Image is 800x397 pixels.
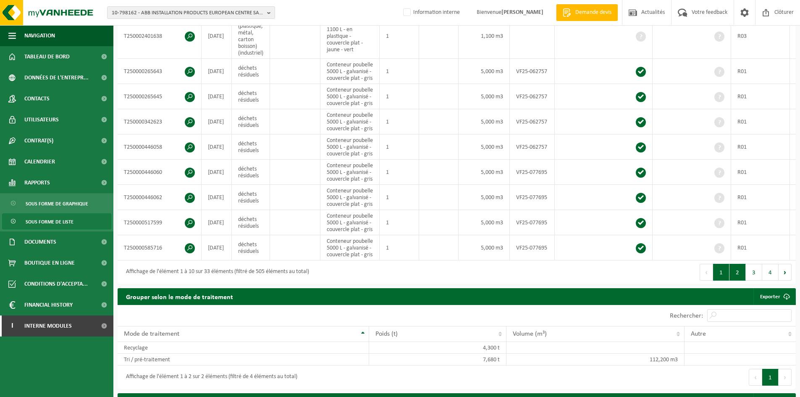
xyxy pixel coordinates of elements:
[510,134,555,160] td: VF25-062757
[746,264,762,281] button: 3
[122,370,297,385] div: Affichage de l'élément 1 à 2 sur 2 éléments (filtré de 4 éléments au total)
[26,214,73,230] span: Sous forme de liste
[320,185,380,210] td: Conteneur poubelle 5000 L - galvanisé - couvercle plat - gris
[731,13,790,59] td: R03
[112,7,264,19] span: 10-798162 - ABB INSTALLATION PRODUCTS EUROPEAN CENTRE SA - HOUDENG-GOEGNIES
[2,213,111,229] a: Sous forme de liste
[369,354,507,365] td: 7,680 t
[26,196,88,212] span: Sous forme de graphique
[24,252,75,273] span: Boutique en ligne
[380,185,419,210] td: 1
[731,59,790,84] td: R01
[380,13,419,59] td: 1
[731,134,790,160] td: R01
[380,134,419,160] td: 1
[202,13,232,59] td: [DATE]
[380,210,419,235] td: 1
[731,109,790,134] td: R01
[670,313,703,319] label: Rechercher:
[320,235,380,260] td: Conteneur poubelle 5000 L - galvanisé - couvercle plat - gris
[731,210,790,235] td: R01
[380,235,419,260] td: 1
[124,331,179,337] span: Mode de traitement
[320,84,380,109] td: Conteneur poubelle 5000 L - galvanisé - couvercle plat - gris
[118,160,202,185] td: T250000446060
[122,265,309,280] div: Affichage de l'élément 1 à 10 sur 33 éléments (filtré de 505 éléments au total)
[24,109,59,130] span: Utilisateurs
[24,25,55,46] span: Navigation
[118,288,241,305] h2: Grouper selon le mode de traitement
[700,264,713,281] button: Previous
[401,6,460,19] label: Information interne
[24,172,50,193] span: Rapports
[501,9,543,16] strong: [PERSON_NAME]
[459,109,510,134] td: 5,000 m3
[369,342,507,354] td: 4,300 t
[107,6,275,19] button: 10-798162 - ABB INSTALLATION PRODUCTS EUROPEAN CENTRE SA - HOUDENG-GOEGNIES
[320,13,380,59] td: Conteneur poubelle 1100 L - en plastique - couvercle plat - jaune - vert
[118,354,369,365] td: Tri / pré-traitement
[202,109,232,134] td: [DATE]
[24,294,73,315] span: Financial History
[731,235,790,260] td: R01
[202,59,232,84] td: [DATE]
[320,109,380,134] td: Conteneur poubelle 5000 L - galvanisé - couvercle plat - gris
[232,235,270,260] td: déchets résiduels
[232,109,270,134] td: déchets résiduels
[510,160,555,185] td: VF25-077695
[118,84,202,109] td: T250000265645
[510,84,555,109] td: VF25-062757
[762,264,779,281] button: 4
[118,59,202,84] td: T250000265643
[459,13,510,59] td: 1,100 m3
[202,134,232,160] td: [DATE]
[779,369,792,386] button: Next
[202,210,232,235] td: [DATE]
[762,369,779,386] button: 1
[118,185,202,210] td: T250000446062
[459,185,510,210] td: 5,000 m3
[118,210,202,235] td: T250000517599
[510,109,555,134] td: VF25-062757
[232,185,270,210] td: déchets résiduels
[24,88,50,109] span: Contacts
[779,264,792,281] button: Next
[459,134,510,160] td: 5,000 m3
[118,235,202,260] td: T250000585716
[753,288,795,305] a: Exporter
[232,13,270,59] td: PMC (plastique, métal, carton boisson) (industriel)
[380,59,419,84] td: 1
[459,84,510,109] td: 5,000 m3
[749,369,762,386] button: Previous
[510,235,555,260] td: VF25-077695
[731,160,790,185] td: R01
[731,84,790,109] td: R01
[375,331,398,337] span: Poids (t)
[713,264,729,281] button: 1
[320,59,380,84] td: Conteneur poubelle 5000 L - galvanisé - couvercle plat - gris
[320,210,380,235] td: Conteneur poubelle 5000 L - galvanisé - couvercle plat - gris
[24,67,89,88] span: Données de l'entrepr...
[232,210,270,235] td: déchets résiduels
[459,210,510,235] td: 5,000 m3
[320,134,380,160] td: Conteneur poubelle 5000 L - galvanisé - couvercle plat - gris
[118,13,202,59] td: T250002401638
[459,160,510,185] td: 5,000 m3
[731,185,790,210] td: R01
[24,46,70,67] span: Tableau de bord
[24,231,56,252] span: Documents
[202,185,232,210] td: [DATE]
[513,331,547,337] span: Volume (m³)
[118,342,369,354] td: Recyclage
[459,59,510,84] td: 5,000 m3
[573,8,614,17] span: Demande devis
[118,109,202,134] td: T250000342623
[510,185,555,210] td: VF25-077695
[380,109,419,134] td: 1
[24,130,53,151] span: Contrat(s)
[691,331,706,337] span: Autre
[232,160,270,185] td: déchets résiduels
[506,354,685,365] td: 112,200 m3
[232,84,270,109] td: déchets résiduels
[2,195,111,211] a: Sous forme de graphique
